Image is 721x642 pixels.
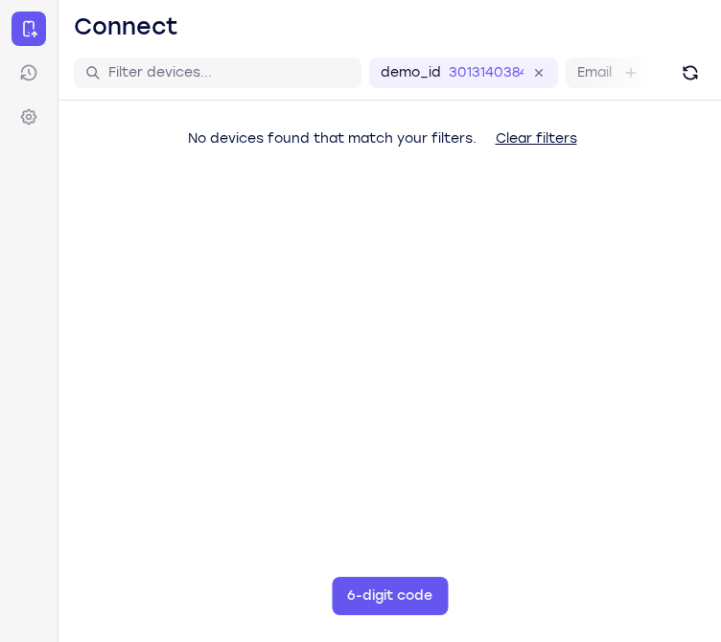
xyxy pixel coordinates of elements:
[12,100,46,134] a: Settings
[480,120,593,158] button: Clear filters
[74,11,178,42] h1: Connect
[12,56,46,90] a: Sessions
[332,577,448,615] button: 6-digit code
[577,63,612,82] label: Email
[12,11,46,46] a: Connect
[381,63,441,82] label: demo_id
[108,63,350,82] input: Filter devices...
[188,130,477,147] span: No devices found that match your filters.
[675,57,706,88] button: Refresh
